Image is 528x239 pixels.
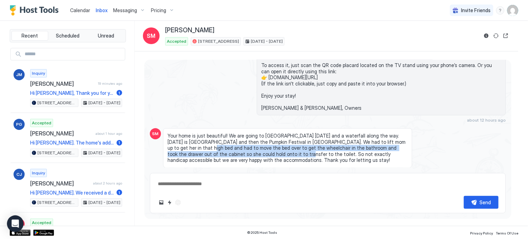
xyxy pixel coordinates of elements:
span: Terms Of Use [496,231,518,235]
span: [PERSON_NAME] [165,26,214,34]
span: Inquiry [32,70,45,76]
div: User profile [507,5,518,16]
span: Scheduled [56,33,80,39]
span: Good morning! Now that you're settled in and getting familiar with the property, we wanted to rem... [261,20,501,111]
span: Hi [PERSON_NAME], Thank you for your inquiry. We wanted to let you know that your message was rec... [30,90,114,96]
a: Host Tools Logo [10,5,62,16]
span: about 12 hours ago [467,117,506,123]
span: SM [147,32,156,40]
button: Unread [87,31,124,41]
span: [DATE] - [DATE] [88,199,120,206]
span: Inbox [96,7,108,13]
span: Recent [22,33,38,39]
span: [DATE] - [DATE] [88,150,120,156]
button: Sync reservation [492,32,500,40]
div: Open Intercom Messenger [7,215,24,232]
a: Terms Of Use [496,229,518,236]
button: Upload image [157,198,165,207]
span: [DATE] - [DATE] [251,38,283,44]
span: Calendar [70,7,90,13]
button: Scheduled [50,31,86,41]
button: Quick reply [165,198,174,207]
span: Accepted [32,220,51,226]
span: about 1 hour ago [95,131,122,136]
a: Privacy Policy [470,229,493,236]
div: Send [480,199,491,206]
div: menu [496,6,504,15]
span: [DATE] - [DATE] [88,100,120,106]
button: Reservation information [482,32,491,40]
span: © 2025 Host Tools [247,230,277,235]
span: 1 [119,190,120,195]
a: Inbox [96,7,108,14]
span: Messaging [113,7,137,14]
span: Invite Friends [461,7,491,14]
span: [STREET_ADDRESS] [37,199,77,206]
button: Open reservation [502,32,510,40]
span: [STREET_ADDRESS] [37,100,77,106]
span: Accepted [32,120,51,126]
span: Accepted [167,38,186,44]
span: Unread [98,33,114,39]
span: [STREET_ADDRESS] [37,150,77,156]
span: PG [16,121,22,127]
span: SM [152,131,159,137]
span: Hi [PERSON_NAME]. The home's address is [STREET_ADDRESS]. You'll receive this information again i... [30,140,114,146]
span: [PERSON_NAME] [30,80,95,87]
span: Inquiry [32,170,45,176]
a: Calendar [70,7,90,14]
span: 1 [119,140,120,145]
input: Input Field [22,48,125,60]
span: [PERSON_NAME] [30,180,90,187]
span: [PERSON_NAME] [30,130,93,137]
span: Your home is just beautiful! We are going to [GEOGRAPHIC_DATA] [DATE] and a waterfall along the w... [168,133,408,163]
a: App Store [10,230,31,236]
span: 1 [119,90,120,96]
div: tab-group [10,29,126,42]
span: 19 minutes ago [98,81,122,86]
span: [STREET_ADDRESS] [198,38,239,44]
a: Google Play Store [33,230,54,236]
span: JM [16,72,22,78]
span: Pricing [151,7,166,14]
button: Recent [11,31,48,41]
span: Privacy Policy [470,231,493,235]
span: Hi [PERSON_NAME]. We received a direct booking on another platform for the same dates, so these d... [30,190,114,196]
button: Send [464,196,499,209]
span: CJ [16,171,22,178]
span: about 2 hours ago [93,181,122,186]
